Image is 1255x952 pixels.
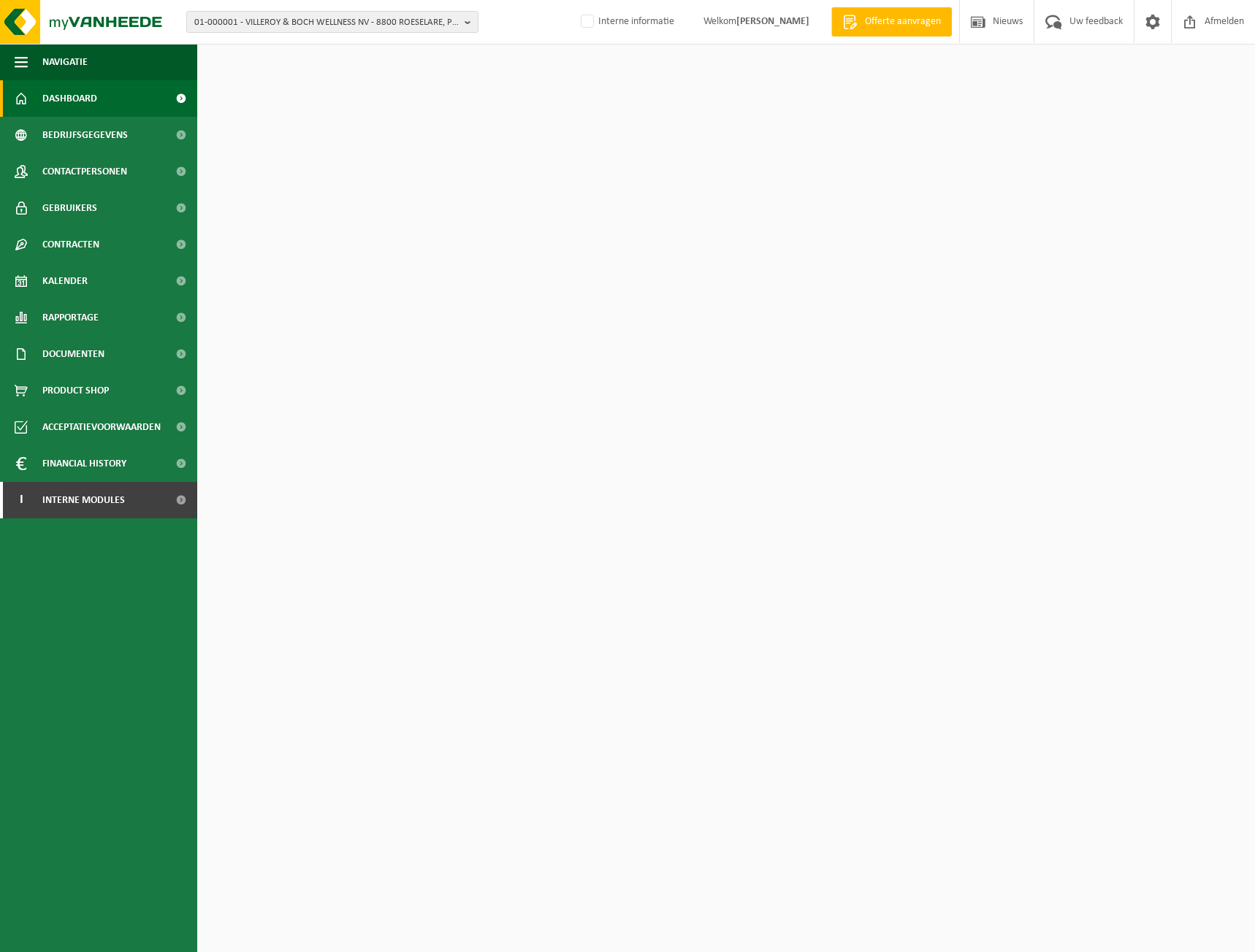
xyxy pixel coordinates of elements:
[42,482,125,518] span: Interne modules
[861,15,945,29] span: Offerte aanvragen
[736,16,809,27] strong: [PERSON_NAME]
[42,445,126,482] span: Financial History
[186,11,478,33] button: 01-000001 - VILLEROY & BOCH WELLNESS NV - 8800 ROESELARE, POPULIERSTRAAT 1
[42,226,99,263] span: Contracten
[42,190,97,226] span: Gebruikers
[42,263,88,299] span: Kalender
[42,299,99,336] span: Rapportage
[42,153,127,190] span: Contactpersonen
[15,482,28,518] span: I
[42,336,104,372] span: Documenten
[42,44,88,80] span: Navigatie
[578,11,674,33] label: Interne informatie
[42,409,161,445] span: Acceptatievoorwaarden
[42,80,97,117] span: Dashboard
[42,117,128,153] span: Bedrijfsgegevens
[194,12,459,34] span: 01-000001 - VILLEROY & BOCH WELLNESS NV - 8800 ROESELARE, POPULIERSTRAAT 1
[42,372,109,409] span: Product Shop
[831,7,952,37] a: Offerte aanvragen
